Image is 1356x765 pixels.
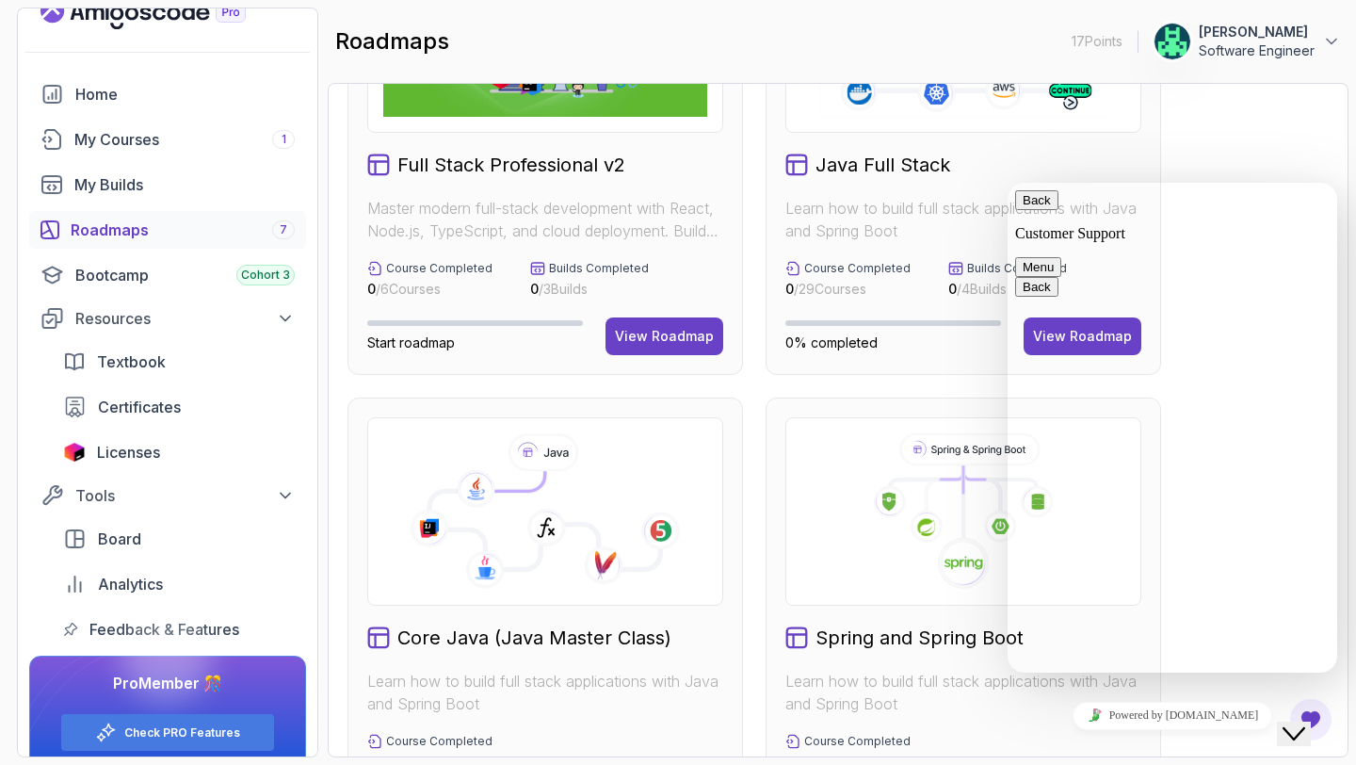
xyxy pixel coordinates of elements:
[29,479,306,513] button: Tools
[367,670,723,715] p: Learn how to build full stack applications with Java and Spring Boot
[29,121,306,158] a: courses
[97,441,160,464] span: Licenses
[948,281,957,297] span: 0
[282,132,286,147] span: 1
[97,350,166,373] span: Textbook
[815,152,950,178] h2: Java Full Stack
[785,334,878,350] span: 0% completed
[804,734,911,749] p: Course Completed
[397,625,671,651] h2: Core Java (Java Master Class)
[280,222,287,237] span: 7
[615,327,714,346] div: View Roadmap
[397,152,625,178] h2: Full Stack Professional v2
[1008,183,1337,673] iframe: chat widget
[1199,23,1315,41] p: [PERSON_NAME]
[71,219,295,241] div: Roadmaps
[52,343,306,381] a: textbook
[52,388,306,426] a: certificates
[367,334,455,350] span: Start roadmap
[52,520,306,558] a: board
[605,317,723,355] button: View Roadmap
[89,618,239,641] span: Feedback & Features
[29,301,306,335] button: Resources
[29,166,306,203] a: builds
[63,443,86,462] img: jetbrains icon
[530,281,539,297] span: 0
[29,75,306,113] a: home
[1199,41,1315,60] p: Software Engineer
[1277,690,1337,746] iframe: chat widget
[75,484,295,507] div: Tools
[386,734,492,749] p: Course Completed
[1154,24,1190,59] img: user profile image
[74,128,295,151] div: My Courses
[98,396,181,418] span: Certificates
[52,565,306,603] a: analytics
[52,433,306,471] a: licenses
[967,261,1067,276] p: Builds Completed
[52,610,306,648] a: feedback
[241,268,290,283] span: Cohort 3
[815,625,1024,651] h2: Spring and Spring Boot
[124,725,240,741] a: Check PRO Features
[367,197,723,242] p: Master modern full-stack development with React, Node.js, TypeScript, and cloud deployment. Build...
[785,670,1141,715] p: Learn how to build full stack applications with Java and Spring Boot
[98,573,163,595] span: Analytics
[530,280,649,299] p: / 3 Builds
[785,280,911,299] p: / 29 Courses
[335,26,449,57] h2: roadmaps
[367,280,492,299] p: / 6 Courses
[74,173,295,196] div: My Builds
[75,264,295,286] div: Bootcamp
[785,281,794,297] span: 0
[1154,23,1341,60] button: user profile image[PERSON_NAME]Software Engineer
[29,256,306,294] a: bootcamp
[60,713,275,752] button: Check PRO Features
[785,197,1141,242] p: Learn how to build full stack applications with Java and Spring Boot
[549,261,649,276] p: Builds Completed
[29,211,306,249] a: roadmaps
[1072,32,1122,51] p: 17 Points
[948,280,1067,299] p: / 4 Builds
[804,261,911,276] p: Course Completed
[75,83,295,106] div: Home
[386,261,492,276] p: Course Completed
[75,307,295,330] div: Resources
[98,528,141,550] span: Board
[1008,694,1337,737] iframe: chat widget
[367,281,376,297] span: 0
